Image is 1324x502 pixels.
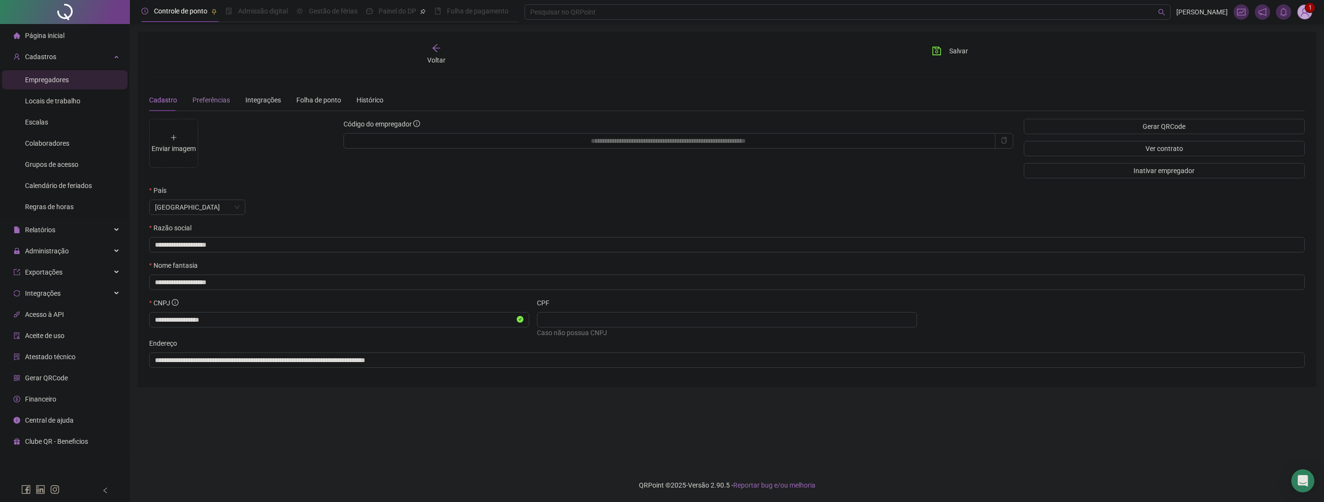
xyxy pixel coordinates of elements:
span: Aceite de uso [25,332,64,339]
span: lock [13,248,20,254]
span: bell [1279,8,1288,16]
sup: Atualize o seu contato no menu Meus Dados [1305,3,1315,13]
span: dollar [13,396,20,402]
span: search [1158,9,1165,16]
span: notification [1258,8,1267,16]
span: api [13,311,20,318]
span: copy [1001,137,1007,144]
span: [PERSON_NAME] [1176,7,1228,17]
span: home [13,32,20,39]
label: Endereço [149,338,183,349]
span: Inativar empregador [1133,165,1195,176]
span: info-circle [413,120,420,127]
span: Calendário de feriados [25,182,92,189]
span: Gestão de férias [309,7,357,15]
span: Código do empregador [344,120,412,128]
span: Ver contrato [1146,143,1183,154]
img: 94382 [1298,5,1312,19]
span: Controle de ponto [154,7,207,15]
span: Painel do DP [379,7,416,15]
span: Integrações [25,289,61,297]
span: CNPJ [153,298,178,308]
span: Relatórios [25,226,55,234]
footer: QRPoint © 2025 - 2.90.5 - [130,468,1324,502]
span: plus [170,134,177,141]
span: Locais de trabalho [25,97,80,105]
span: user-add [13,53,20,60]
span: book [434,8,441,14]
span: País [153,185,166,196]
span: solution [13,353,20,360]
span: Preferências [192,96,230,104]
span: sun [296,8,303,14]
span: Versão [688,481,709,489]
span: pushpin [211,9,217,14]
span: Exportações [25,268,63,276]
span: linkedin [36,485,45,494]
span: sync [13,290,20,297]
span: Voltar [427,56,446,64]
span: Razão social [153,223,191,233]
span: Central de ajuda [25,416,74,424]
span: pushpin [420,9,426,14]
span: Atestado técnico [25,353,76,361]
span: qrcode [13,375,20,381]
span: save [932,46,942,56]
span: Brasil [155,200,240,214]
div: Folha de ponto [296,95,341,105]
span: Acesso à API [25,311,64,318]
span: Página inicial [25,32,64,39]
span: Regras de horas [25,203,74,211]
span: instagram [50,485,60,494]
span: Cadastros [25,53,56,61]
label: CPF [537,298,556,308]
span: Gerar QRCode [25,374,68,382]
span: Salvar [949,46,968,56]
span: Empregadores [25,76,69,84]
span: Folha de pagamento [447,7,509,15]
div: Caso não possua CNPJ [537,327,917,338]
span: Reportar bug e/ou melhoria [733,481,815,489]
span: Clube QR - Beneficios [25,438,88,445]
span: Gerar QRCode [1143,121,1185,132]
div: Enviar imagem [152,143,196,154]
div: Cadastro [149,95,177,105]
span: audit [13,332,20,339]
button: Ver contrato [1024,141,1305,156]
div: Histórico [356,95,383,105]
span: Nome fantasia [153,260,198,271]
span: file [13,226,20,233]
span: info-circle [13,417,20,424]
span: left [102,487,109,494]
span: export [13,269,20,276]
span: file-done [226,8,232,14]
span: dashboard [366,8,373,14]
div: Open Intercom Messenger [1291,469,1314,492]
button: Inativar empregador [1024,163,1305,178]
div: Integrações [245,95,281,105]
span: gift [13,438,20,445]
span: Administração [25,247,69,255]
span: Colaboradores [25,139,69,147]
span: Financeiro [25,395,56,403]
button: Salvar [925,43,975,59]
span: 1 [1309,4,1312,11]
span: facebook [21,485,31,494]
span: clock-circle [141,8,148,14]
span: Admissão digital [238,7,288,15]
span: Grupos de acesso [25,161,78,168]
span: info-circle [172,299,178,306]
span: arrow-left [432,43,441,53]
span: Escalas [25,118,48,126]
button: Gerar QRCode [1024,119,1305,134]
span: fund [1237,8,1246,16]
